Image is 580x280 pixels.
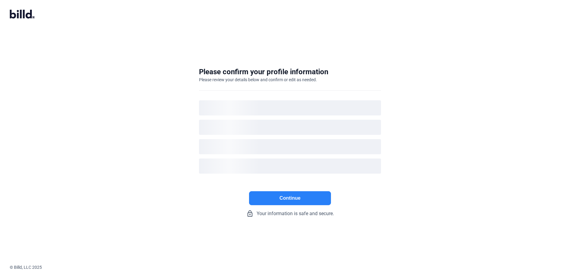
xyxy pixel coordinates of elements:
[199,120,381,135] div: loading
[199,210,381,217] div: Your information is safe and secure.
[199,67,328,77] div: Please confirm your profile information
[199,158,381,174] div: loading
[199,139,381,154] div: loading
[246,210,254,217] mat-icon: lock_outline
[199,77,317,83] div: Please review your details below and confirm or edit as needed.
[199,100,381,115] div: loading
[249,191,331,205] button: Continue
[10,264,580,270] div: © Billd, LLC 2025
